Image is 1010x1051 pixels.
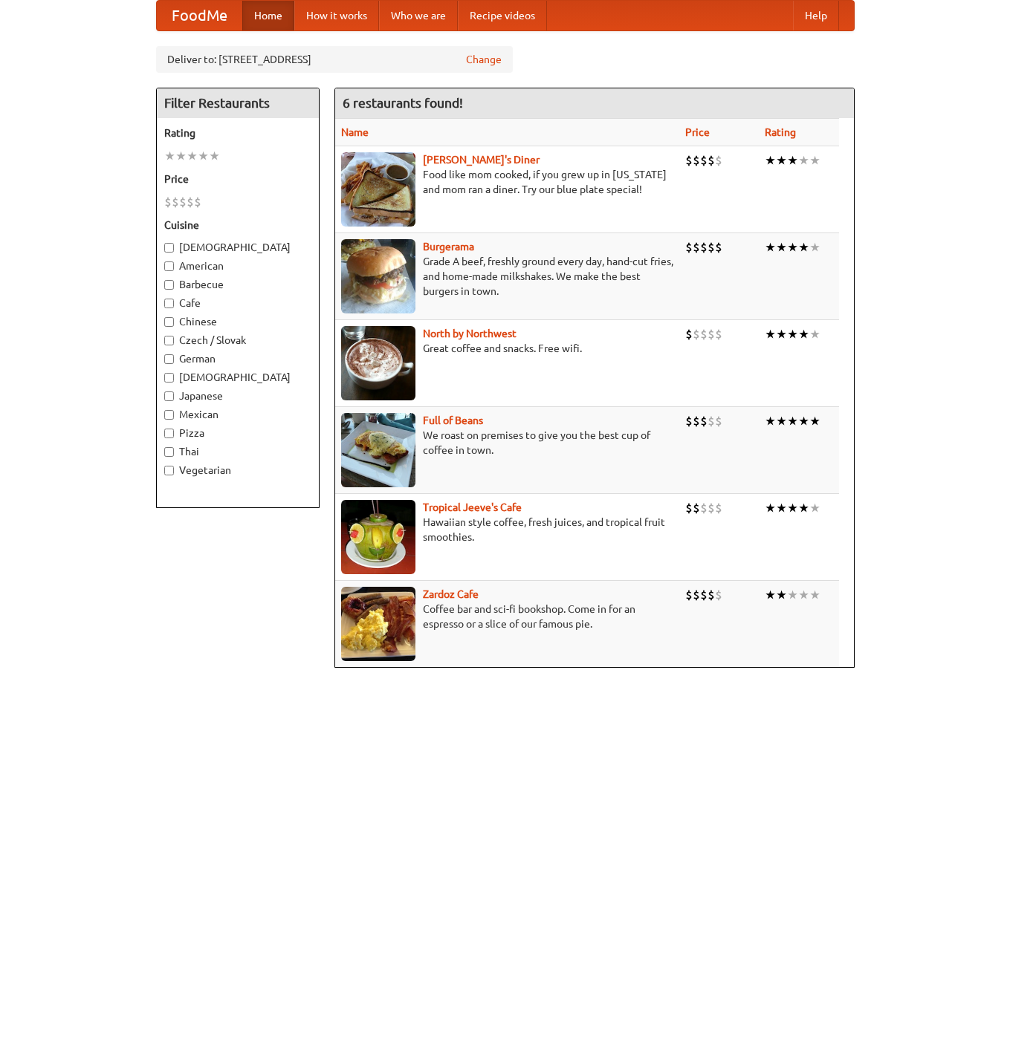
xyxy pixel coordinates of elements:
[700,326,708,342] li: $
[700,239,708,256] li: $
[164,240,311,255] label: [DEMOGRAPHIC_DATA]
[164,370,311,385] label: [DEMOGRAPHIC_DATA]
[157,88,319,118] h4: Filter Restaurants
[164,391,174,401] input: Japanese
[157,1,242,30] a: FoodMe
[787,152,798,169] li: ★
[765,152,776,169] li: ★
[156,46,513,73] div: Deliver to: [STREET_ADDRESS]
[776,500,787,516] li: ★
[164,314,311,329] label: Chinese
[164,148,175,164] li: ★
[793,1,839,30] a: Help
[164,126,311,140] h5: Rating
[164,280,174,290] input: Barbecue
[164,447,174,457] input: Thai
[164,261,174,271] input: American
[809,413,820,429] li: ★
[693,500,700,516] li: $
[187,148,198,164] li: ★
[809,239,820,256] li: ★
[423,588,479,600] a: Zardoz Cafe
[776,587,787,603] li: ★
[708,587,715,603] li: $
[798,239,809,256] li: ★
[341,341,673,356] p: Great coffee and snacks. Free wifi.
[776,326,787,342] li: ★
[700,500,708,516] li: $
[179,194,187,210] li: $
[685,152,693,169] li: $
[765,126,796,138] a: Rating
[776,413,787,429] li: ★
[798,413,809,429] li: ★
[787,326,798,342] li: ★
[341,587,415,661] img: zardoz.jpg
[700,587,708,603] li: $
[809,500,820,516] li: ★
[242,1,294,30] a: Home
[341,428,673,458] p: We roast on premises to give you the best cup of coffee in town.
[164,466,174,475] input: Vegetarian
[708,152,715,169] li: $
[693,587,700,603] li: $
[164,429,174,438] input: Pizza
[809,326,820,342] li: ★
[708,326,715,342] li: $
[164,426,311,440] label: Pizza
[164,410,174,420] input: Mexican
[164,373,174,383] input: [DEMOGRAPHIC_DATA]
[164,172,311,186] h5: Price
[715,239,722,256] li: $
[765,500,776,516] li: ★
[194,194,201,210] li: $
[700,413,708,429] li: $
[343,96,463,110] ng-pluralize: 6 restaurants found!
[341,254,673,299] p: Grade A beef, freshly ground every day, hand-cut fries, and home-made milkshakes. We make the bes...
[708,239,715,256] li: $
[341,152,415,227] img: sallys.jpg
[787,413,798,429] li: ★
[708,413,715,429] li: $
[164,336,174,345] input: Czech / Slovak
[423,241,474,253] a: Burgerama
[341,126,369,138] a: Name
[164,351,311,366] label: German
[379,1,458,30] a: Who we are
[164,388,311,403] label: Japanese
[172,194,179,210] li: $
[164,317,174,327] input: Chinese
[765,239,776,256] li: ★
[685,239,693,256] li: $
[798,152,809,169] li: ★
[458,1,547,30] a: Recipe videos
[341,413,415,487] img: beans.jpg
[341,167,673,197] p: Food like mom cooked, if you grew up in [US_STATE] and mom ran a diner. Try our blue plate special!
[164,354,174,364] input: German
[423,414,483,426] a: Full of Beans
[776,152,787,169] li: ★
[198,148,209,164] li: ★
[765,587,776,603] li: ★
[164,243,174,253] input: [DEMOGRAPHIC_DATA]
[341,500,415,574] img: jeeves.jpg
[708,500,715,516] li: $
[693,152,700,169] li: $
[693,326,700,342] li: $
[423,154,540,166] a: [PERSON_NAME]'s Diner
[341,239,415,313] img: burgerama.jpg
[776,239,787,256] li: ★
[341,602,673,631] p: Coffee bar and sci-fi bookshop. Come in for an espresso or a slice of our famous pie.
[715,413,722,429] li: $
[164,218,311,232] h5: Cuisine
[685,326,693,342] li: $
[809,152,820,169] li: ★
[164,194,172,210] li: $
[341,515,673,544] p: Hawaiian style coffee, fresh juices, and tropical fruit smoothies.
[765,413,776,429] li: ★
[164,277,311,292] label: Barbecue
[715,500,722,516] li: $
